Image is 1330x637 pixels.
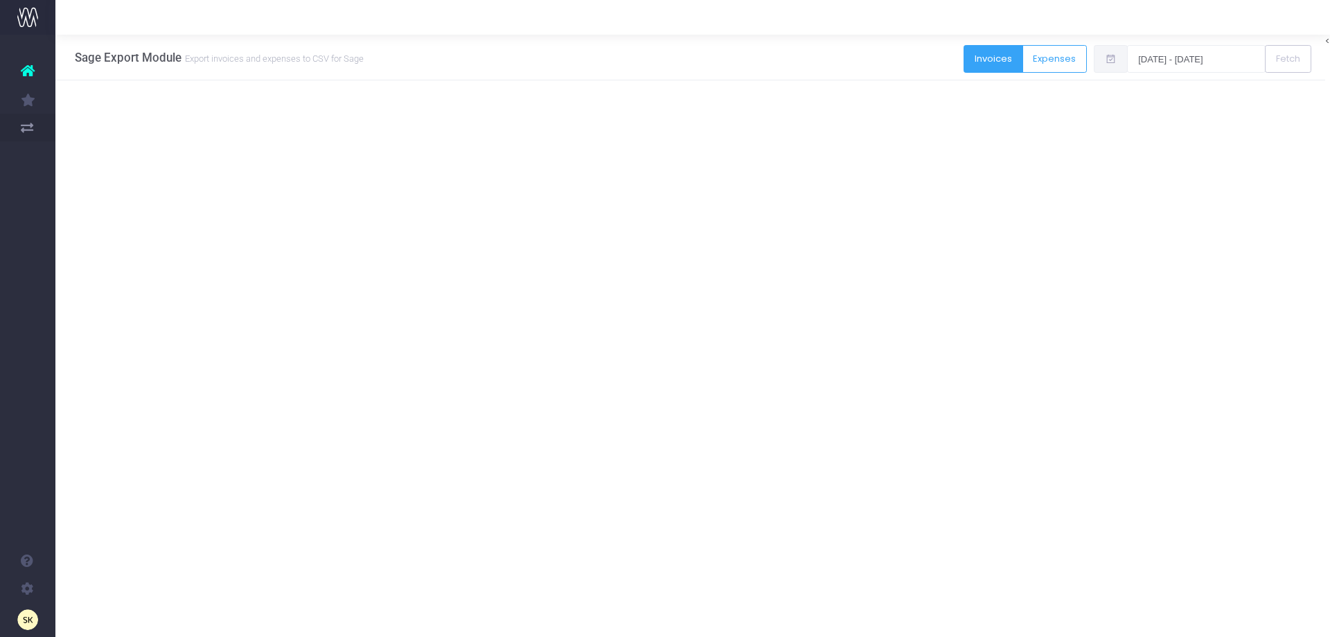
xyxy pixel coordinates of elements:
[75,51,364,64] h3: Sage Export Module
[17,609,38,630] img: images/default_profile_image.png
[181,51,364,64] small: Export invoices and expenses to CSV for Sage
[1022,45,1088,73] button: Expenses
[964,45,1088,76] div: Button group
[964,45,1023,73] button: Invoices
[1127,45,1266,73] input: Select date range
[1265,45,1311,73] button: Fetch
